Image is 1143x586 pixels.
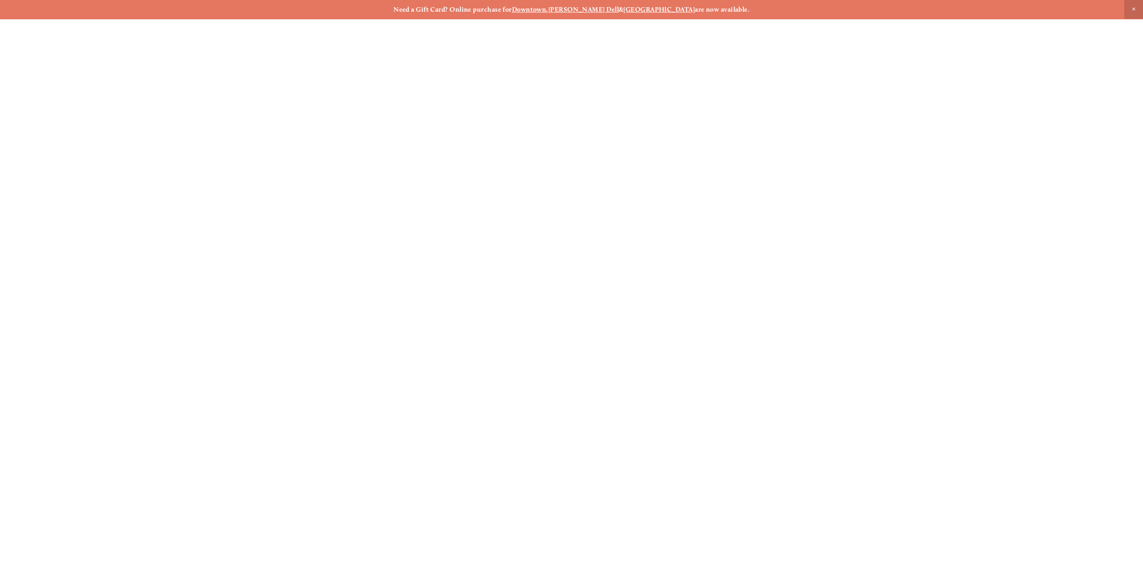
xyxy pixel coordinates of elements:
[695,5,750,13] strong: are now available.
[546,5,548,13] strong: ,
[623,5,695,13] a: [GEOGRAPHIC_DATA]
[512,5,547,13] a: Downtown
[548,5,619,13] a: [PERSON_NAME] Dell
[393,5,512,13] strong: Need a Gift Card? Online purchase for
[619,5,623,13] strong: &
